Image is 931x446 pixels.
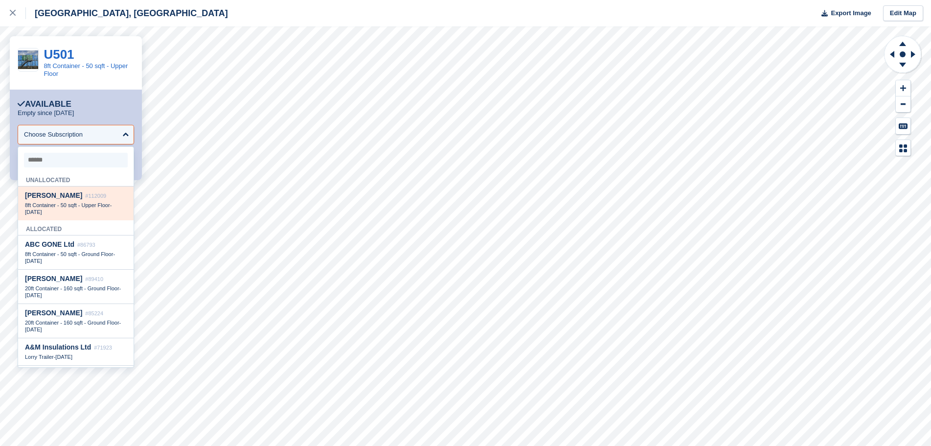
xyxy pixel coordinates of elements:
[85,276,103,282] span: #89410
[25,319,127,333] div: -
[25,202,110,208] span: 8ft Container - 50 sqft - Upper Floor
[25,251,113,257] span: 8ft Container - 50 sqft - Ground Floor
[883,5,923,22] a: Edit Map
[77,242,95,248] span: #86793
[44,62,128,77] a: 8ft Container - 50 sqft - Upper Floor
[896,118,910,134] button: Keyboard Shortcuts
[25,202,127,215] div: -
[816,5,871,22] button: Export Image
[44,47,74,62] a: U501
[896,96,910,113] button: Zoom Out
[25,275,82,282] span: [PERSON_NAME]
[25,320,119,326] span: 20ft Container - 160 sqft - Ground Floor
[18,109,74,117] p: Empty since [DATE]
[18,99,71,109] div: Available
[25,309,82,317] span: [PERSON_NAME]
[25,258,42,264] span: [DATE]
[94,345,112,351] span: #71923
[831,8,871,18] span: Export Image
[25,251,127,264] div: -
[25,292,42,298] span: [DATE]
[18,171,134,187] div: Unallocated
[25,285,119,291] span: 20ft Container - 160 sqft - Ground Floor
[25,240,74,248] span: ABC GONE Ltd
[25,191,82,199] span: [PERSON_NAME]
[18,50,38,69] img: IMG_2094b.JPG
[25,343,91,351] span: A&M Insulations Ltd
[25,354,54,360] span: Lorry Trailer
[25,209,42,215] span: [DATE]
[24,130,83,140] div: Choose Subscription
[25,285,127,299] div: -
[85,193,106,199] span: #112009
[25,353,127,360] div: -
[25,327,42,332] span: [DATE]
[26,7,228,19] div: [GEOGRAPHIC_DATA], [GEOGRAPHIC_DATA]
[55,354,72,360] span: [DATE]
[896,140,910,156] button: Map Legend
[896,80,910,96] button: Zoom In
[85,310,103,316] span: #85224
[18,220,134,235] div: Allocated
